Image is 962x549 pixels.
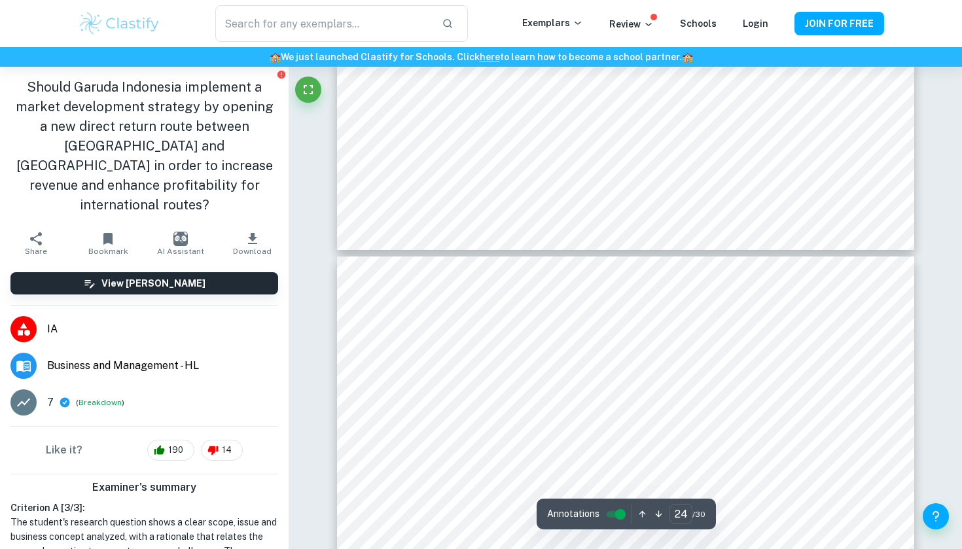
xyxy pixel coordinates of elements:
h6: Criterion A [ 3 / 3 ]: [10,501,278,515]
button: Download [217,225,289,262]
a: Login [743,18,768,29]
div: 190 [147,440,194,461]
p: 7 [47,395,54,410]
span: / 30 [692,508,705,520]
button: Help and Feedback [923,503,949,529]
span: IA [47,321,278,337]
input: Search for any exemplars... [215,5,431,42]
div: 14 [201,440,243,461]
span: Bookmark [88,247,128,256]
button: Report issue [276,69,286,79]
span: Business and Management - HL [47,358,278,374]
span: Share [25,247,47,256]
span: Annotations [547,507,599,521]
span: ( ) [76,397,124,409]
h6: View [PERSON_NAME] [101,276,205,291]
span: 🏫 [270,52,281,62]
button: Fullscreen [295,77,321,103]
h6: We just launched Clastify for Schools. Click to learn how to become a school partner. [3,50,959,64]
span: Download [233,247,272,256]
p: Review [609,17,654,31]
img: Clastify logo [78,10,161,37]
span: AI Assistant [157,247,204,256]
span: 14 [215,444,239,457]
button: View [PERSON_NAME] [10,272,278,294]
a: here [480,52,500,62]
img: AI Assistant [173,232,188,246]
h6: Like it? [46,442,82,458]
h6: Examiner's summary [5,480,283,495]
h1: Should Garuda Indonesia implement a market development strategy by opening a new direct return ro... [10,77,278,215]
button: Breakdown [79,397,122,408]
button: AI Assistant [145,225,217,262]
p: Exemplars [522,16,583,30]
span: 190 [161,444,190,457]
span: 🏫 [682,52,693,62]
button: JOIN FOR FREE [794,12,884,35]
a: Schools [680,18,717,29]
button: Bookmark [72,225,144,262]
